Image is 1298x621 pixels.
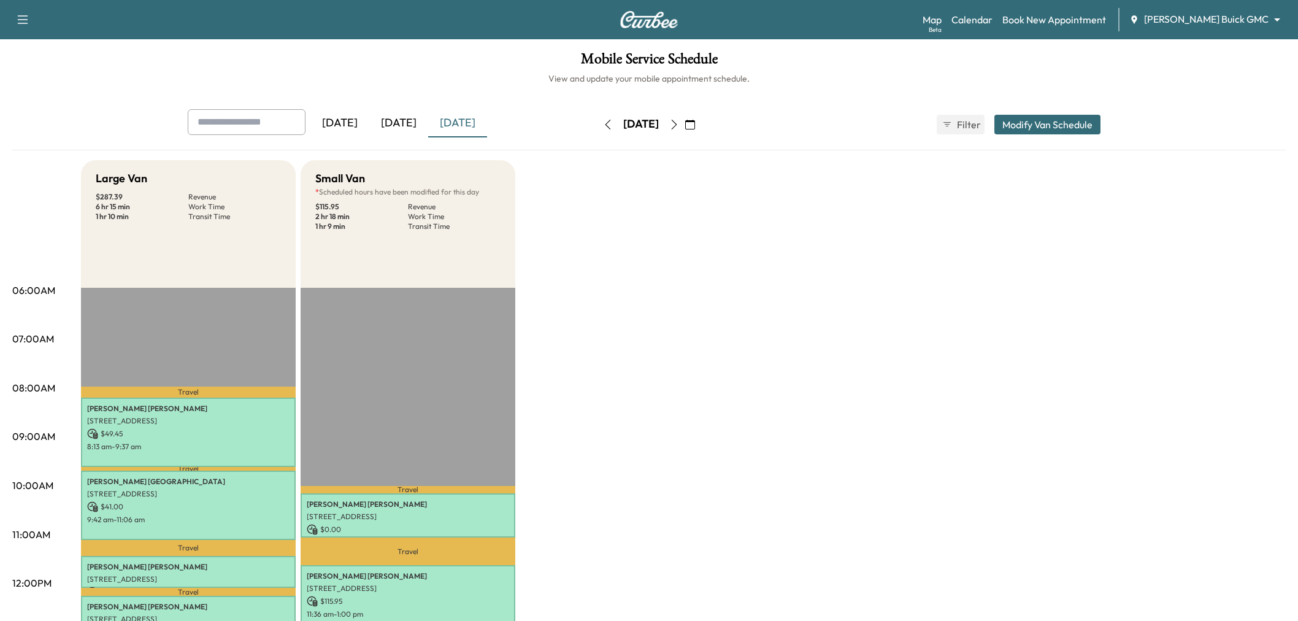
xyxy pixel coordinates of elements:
[81,540,296,556] p: Travel
[12,527,50,542] p: 11:00AM
[301,486,515,493] p: Travel
[81,588,296,595] p: Travel
[87,587,290,598] p: $ 30.00
[81,467,296,471] p: Travel
[623,117,659,132] div: [DATE]
[369,109,428,137] div: [DATE]
[96,192,188,202] p: $ 287.39
[315,170,365,187] h5: Small Van
[929,25,942,34] div: Beta
[87,416,290,426] p: [STREET_ADDRESS]
[620,11,678,28] img: Curbee Logo
[1002,12,1106,27] a: Book New Appointment
[315,212,408,222] p: 2 hr 18 min
[1144,12,1269,26] span: [PERSON_NAME] Buick GMC
[408,212,501,222] p: Work Time
[188,212,281,222] p: Transit Time
[12,72,1286,85] h6: View and update your mobile appointment schedule.
[307,584,509,593] p: [STREET_ADDRESS]
[96,212,188,222] p: 1 hr 10 min
[12,576,52,590] p: 12:00PM
[307,512,509,522] p: [STREET_ADDRESS]
[87,602,290,612] p: [PERSON_NAME] [PERSON_NAME]
[96,202,188,212] p: 6 hr 15 min
[937,115,985,134] button: Filter
[408,202,501,212] p: Revenue
[12,380,55,395] p: 08:00AM
[12,331,54,346] p: 07:00AM
[315,187,501,197] p: Scheduled hours have been modified for this day
[428,109,487,137] div: [DATE]
[12,52,1286,72] h1: Mobile Service Schedule
[87,574,290,584] p: [STREET_ADDRESS]
[315,222,408,231] p: 1 hr 9 min
[87,428,290,439] p: $ 49.45
[957,117,979,132] span: Filter
[96,170,147,187] h5: Large Van
[87,489,290,499] p: [STREET_ADDRESS]
[307,596,509,607] p: $ 115.95
[87,477,290,487] p: [PERSON_NAME] [GEOGRAPHIC_DATA]
[307,571,509,581] p: [PERSON_NAME] [PERSON_NAME]
[12,478,53,493] p: 10:00AM
[81,387,296,397] p: Travel
[87,515,290,525] p: 9:42 am - 11:06 am
[12,429,55,444] p: 09:00AM
[307,609,509,619] p: 11:36 am - 1:00 pm
[188,202,281,212] p: Work Time
[87,442,290,452] p: 8:13 am - 9:37 am
[87,501,290,512] p: $ 41.00
[315,202,408,212] p: $ 115.95
[951,12,993,27] a: Calendar
[310,109,369,137] div: [DATE]
[408,222,501,231] p: Transit Time
[307,499,509,509] p: [PERSON_NAME] [PERSON_NAME]
[923,12,942,27] a: MapBeta
[307,524,509,535] p: $ 0.00
[87,562,290,572] p: [PERSON_NAME] [PERSON_NAME]
[188,192,281,202] p: Revenue
[12,283,55,298] p: 06:00AM
[994,115,1100,134] button: Modify Van Schedule
[87,404,290,414] p: [PERSON_NAME] [PERSON_NAME]
[301,538,515,565] p: Travel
